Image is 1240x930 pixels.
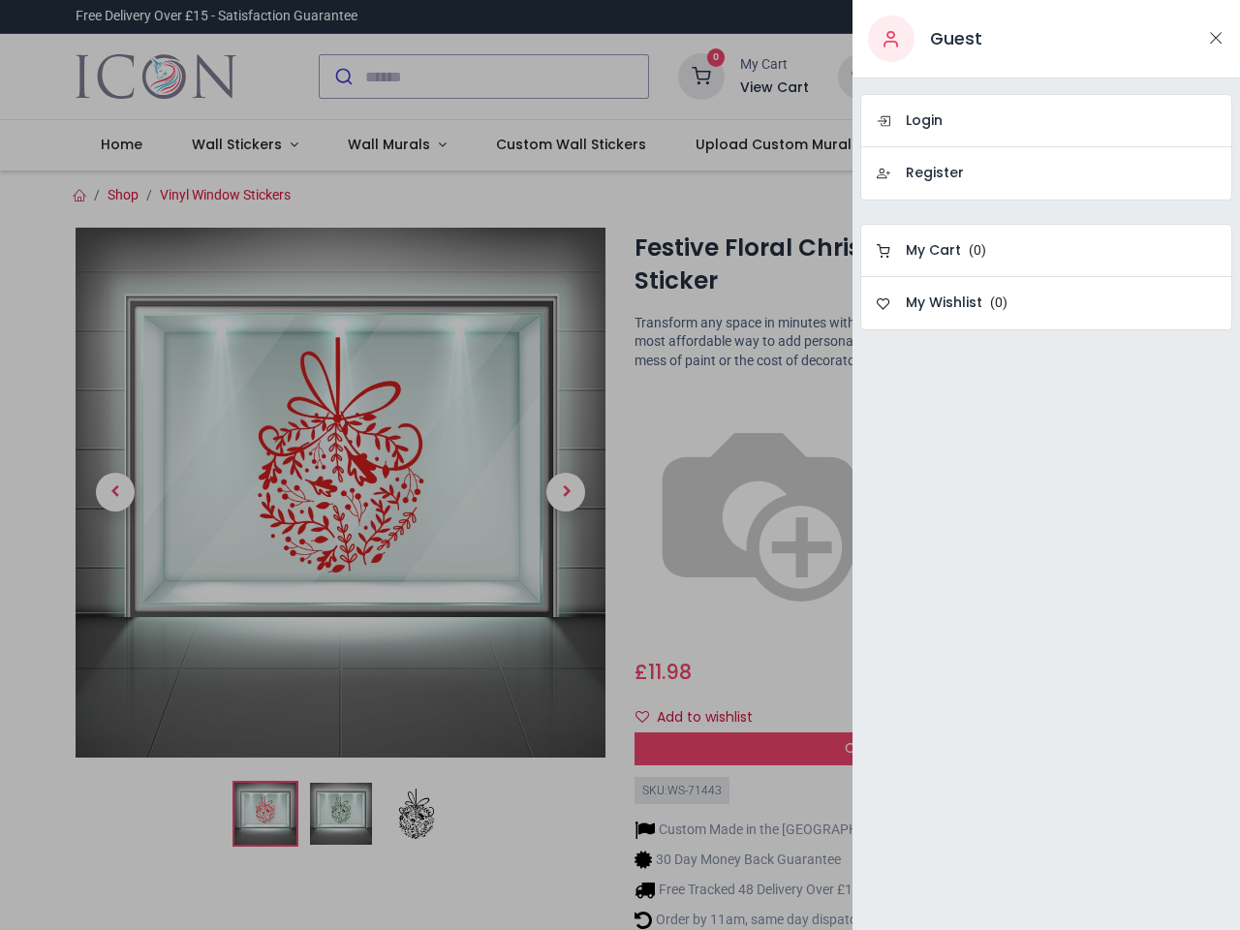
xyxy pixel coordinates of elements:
a: Register [860,147,1232,201]
h5: Guest [930,27,982,51]
span: 0 [974,242,981,258]
h6: My Wishlist [906,294,982,313]
h6: Register [906,164,964,183]
span: ( ) [969,241,986,261]
a: My Cart (0) [860,224,1232,277]
span: 0 [995,294,1003,310]
button: Close [1207,26,1224,50]
a: My Wishlist (0) [860,277,1232,330]
span: ( ) [990,294,1007,313]
h6: Login [906,111,943,131]
h6: My Cart [906,241,961,261]
a: Login [860,94,1232,147]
